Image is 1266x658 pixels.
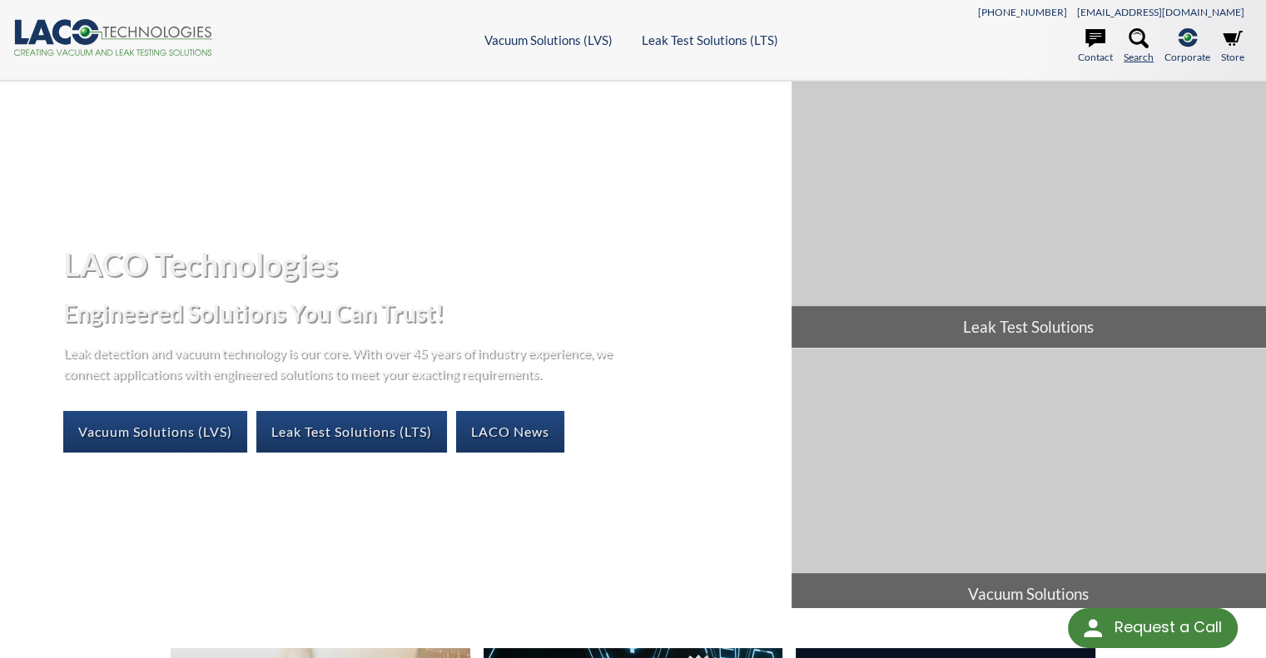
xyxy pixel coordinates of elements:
[978,6,1067,18] a: [PHONE_NUMBER]
[1114,608,1221,646] div: Request a Call
[1164,49,1210,65] span: Corporate
[1221,28,1244,65] a: Store
[792,349,1266,615] a: Vacuum Solutions
[63,342,621,384] p: Leak detection and vacuum technology is our core. With over 45 years of industry experience, we c...
[484,32,613,47] a: Vacuum Solutions (LVS)
[1077,6,1244,18] a: [EMAIL_ADDRESS][DOMAIN_NAME]
[1080,615,1106,641] img: round button
[256,411,447,453] a: Leak Test Solutions (LTS)
[63,298,778,329] h2: Engineered Solutions You Can Trust!
[1124,28,1154,65] a: Search
[642,32,778,47] a: Leak Test Solutions (LTS)
[63,411,247,453] a: Vacuum Solutions (LVS)
[792,82,1266,348] a: Leak Test Solutions
[1078,28,1113,65] a: Contact
[1068,608,1238,648] div: Request a Call
[456,411,564,453] a: LACO News
[63,244,778,284] h1: LACO Technologies
[792,306,1266,348] span: Leak Test Solutions
[792,573,1266,615] span: Vacuum Solutions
